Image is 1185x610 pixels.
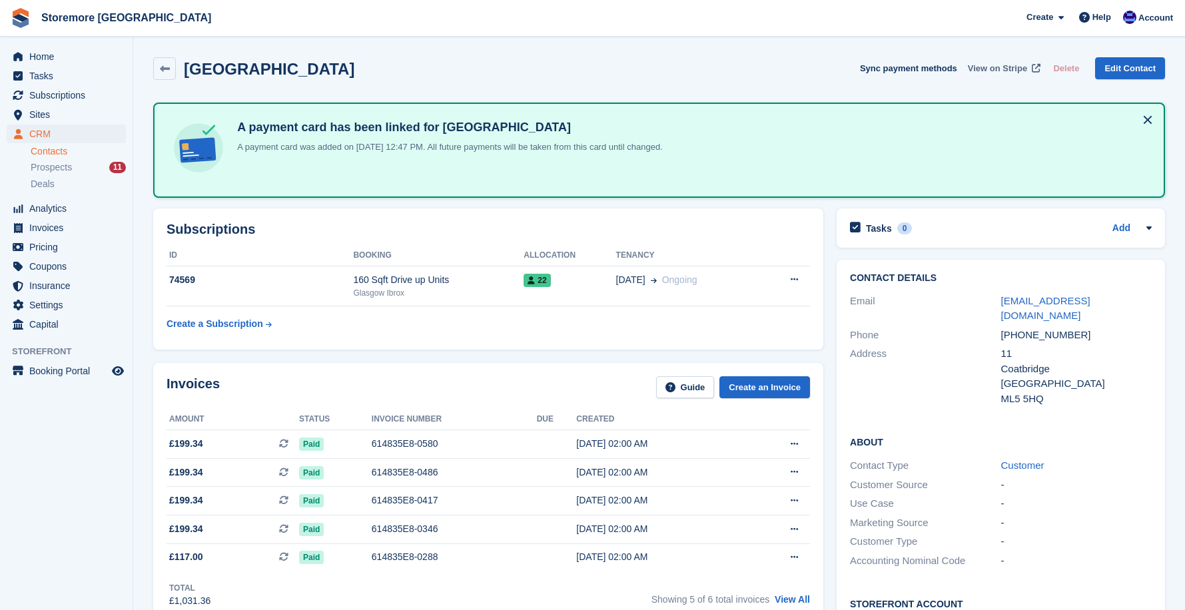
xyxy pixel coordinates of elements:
[576,437,744,451] div: [DATE] 02:00 AM
[850,346,1000,406] div: Address
[169,437,203,451] span: £199.34
[299,409,372,430] th: Status
[1001,346,1152,362] div: 11
[7,238,126,256] a: menu
[299,551,324,564] span: Paid
[576,522,744,536] div: [DATE] 02:00 AM
[299,466,324,479] span: Paid
[171,120,226,176] img: card-linked-ebf98d0992dc2aeb22e95c0e3c79077019eb2392cfd83c6a337811c24bc77127.svg
[616,273,645,287] span: [DATE]
[372,522,537,536] div: 614835E8-0346
[850,328,1000,343] div: Phone
[167,312,272,336] a: Create a Subscription
[1001,496,1152,511] div: -
[1123,11,1136,24] img: Angela
[299,494,324,507] span: Paid
[1001,459,1044,471] a: Customer
[372,409,537,430] th: Invoice number
[656,376,715,398] a: Guide
[7,276,126,295] a: menu
[850,515,1000,531] div: Marketing Source
[169,493,203,507] span: £199.34
[850,477,1000,493] div: Customer Source
[1001,376,1152,392] div: [GEOGRAPHIC_DATA]
[576,409,744,430] th: Created
[299,523,324,536] span: Paid
[850,458,1000,473] div: Contact Type
[1095,57,1165,79] a: Edit Contact
[7,296,126,314] a: menu
[576,550,744,564] div: [DATE] 02:00 AM
[11,8,31,28] img: stora-icon-8386f47178a22dfd0bd8f6a31ec36ba5ce8667c1dd55bd0f319d3a0aa187defe.svg
[353,245,524,266] th: Booking
[29,125,109,143] span: CRM
[31,177,126,191] a: Deals
[1001,534,1152,549] div: -
[31,178,55,190] span: Deals
[1112,221,1130,236] a: Add
[372,465,537,479] div: 614835E8-0486
[968,62,1027,75] span: View on Stripe
[184,60,354,78] h2: [GEOGRAPHIC_DATA]
[29,218,109,237] span: Invoices
[372,550,537,564] div: 614835E8-0288
[29,86,109,105] span: Subscriptions
[167,245,353,266] th: ID
[850,496,1000,511] div: Use Case
[576,465,744,479] div: [DATE] 02:00 AM
[651,594,769,605] span: Showing 5 of 6 total invoices
[850,553,1000,569] div: Accounting Nominal Code
[169,465,203,479] span: £199.34
[167,317,263,331] div: Create a Subscription
[850,273,1152,284] h2: Contact Details
[1001,392,1152,407] div: ML5 5HQ
[353,273,524,287] div: 160 Sqft Drive up Units
[1001,477,1152,493] div: -
[1048,57,1084,79] button: Delete
[524,245,615,266] th: Allocation
[7,105,126,124] a: menu
[850,294,1000,324] div: Email
[1001,515,1152,531] div: -
[1138,11,1173,25] span: Account
[850,597,1152,610] h2: Storefront Account
[12,345,133,358] span: Storefront
[1001,295,1090,322] a: [EMAIL_ADDRESS][DOMAIN_NAME]
[537,409,577,430] th: Due
[7,125,126,143] a: menu
[353,287,524,299] div: Glasgow Ibrox
[167,409,299,430] th: Amount
[29,362,109,380] span: Booking Portal
[167,222,810,237] h2: Subscriptions
[850,435,1152,448] h2: About
[963,57,1043,79] a: View on Stripe
[29,315,109,334] span: Capital
[232,120,663,135] h4: A payment card has been linked for [GEOGRAPHIC_DATA]
[1092,11,1111,24] span: Help
[31,160,126,174] a: Prospects 11
[1001,553,1152,569] div: -
[109,162,126,173] div: 11
[372,437,537,451] div: 614835E8-0580
[897,222,913,234] div: 0
[167,273,353,287] div: 74569
[169,582,210,594] div: Total
[7,67,126,85] a: menu
[775,594,810,605] a: View All
[7,86,126,105] a: menu
[31,161,72,174] span: Prospects
[299,438,324,451] span: Paid
[7,218,126,237] a: menu
[7,257,126,276] a: menu
[169,550,203,564] span: £117.00
[29,199,109,218] span: Analytics
[169,522,203,536] span: £199.34
[29,67,109,85] span: Tasks
[29,296,109,314] span: Settings
[29,257,109,276] span: Coupons
[7,315,126,334] a: menu
[7,199,126,218] a: menu
[1001,328,1152,343] div: [PHONE_NUMBER]
[29,47,109,66] span: Home
[167,376,220,398] h2: Invoices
